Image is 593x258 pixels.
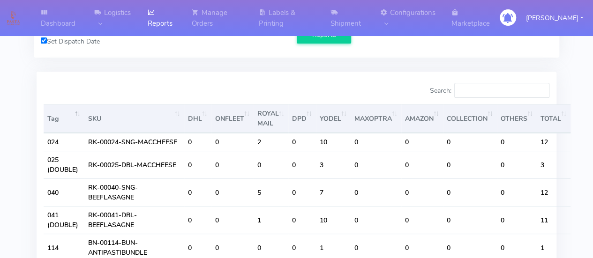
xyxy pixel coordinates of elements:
[211,178,254,206] td: 0
[288,133,316,151] td: 0
[44,206,84,234] td: 041 (DOUBLE)
[537,151,570,178] td: 3
[351,151,401,178] td: 0
[316,206,351,234] td: 10
[519,8,590,28] button: [PERSON_NAME]
[537,133,570,151] td: 12
[84,133,184,151] td: RK-00024-SNG-MACCHEESE
[184,133,211,151] td: 0
[84,178,184,206] td: RK-00040-SNG-BEEFLASAGNE
[429,83,549,98] label: Search:
[401,178,443,206] td: 0
[44,104,84,133] th: Tag: activate to sort column descending
[401,133,443,151] td: 0
[537,206,570,234] td: 11
[254,206,288,234] td: 1
[316,133,351,151] td: 10
[351,133,401,151] td: 0
[41,37,158,46] div: Set Dispatch Date
[351,178,401,206] td: 0
[211,151,254,178] td: 0
[288,206,316,234] td: 0
[184,178,211,206] td: 0
[184,151,211,178] td: 0
[443,151,497,178] td: 0
[497,133,537,151] td: 0
[497,178,537,206] td: 0
[184,206,211,234] td: 0
[254,178,288,206] td: 5
[254,133,288,151] td: 2
[316,151,351,178] td: 3
[211,104,254,133] th: ONFLEET : activate to sort column ascending
[184,104,211,133] th: DHL : activate to sort column ascending
[537,178,570,206] td: 12
[316,178,351,206] td: 7
[44,151,84,178] td: 025 (DOUBLE)
[84,151,184,178] td: RK-00025-DBL-MACCHEESE
[254,151,288,178] td: 0
[254,104,288,133] th: ROYAL MAIL : activate to sort column ascending
[44,178,84,206] td: 040
[351,206,401,234] td: 0
[443,206,497,234] td: 0
[316,104,351,133] th: YODEL : activate to sort column ascending
[401,104,443,133] th: AMAZON : activate to sort column ascending
[288,151,316,178] td: 0
[211,133,254,151] td: 0
[84,206,184,234] td: RK-00041-DBL-BEEFLASAGNE
[454,83,549,98] input: Search:
[443,178,497,206] td: 0
[401,151,443,178] td: 0
[44,133,84,151] td: 024
[288,104,316,133] th: DPD : activate to sort column ascending
[497,104,537,133] th: OTHERS : activate to sort column ascending
[497,151,537,178] td: 0
[401,206,443,234] td: 0
[537,104,570,133] th: TOTAL : activate to sort column ascending
[351,104,401,133] th: MAXOPTRA : activate to sort column ascending
[497,206,537,234] td: 0
[443,104,497,133] th: COLLECTION : activate to sort column ascending
[288,178,316,206] td: 0
[84,104,184,133] th: SKU: activate to sort column ascending
[211,206,254,234] td: 0
[443,133,497,151] td: 0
